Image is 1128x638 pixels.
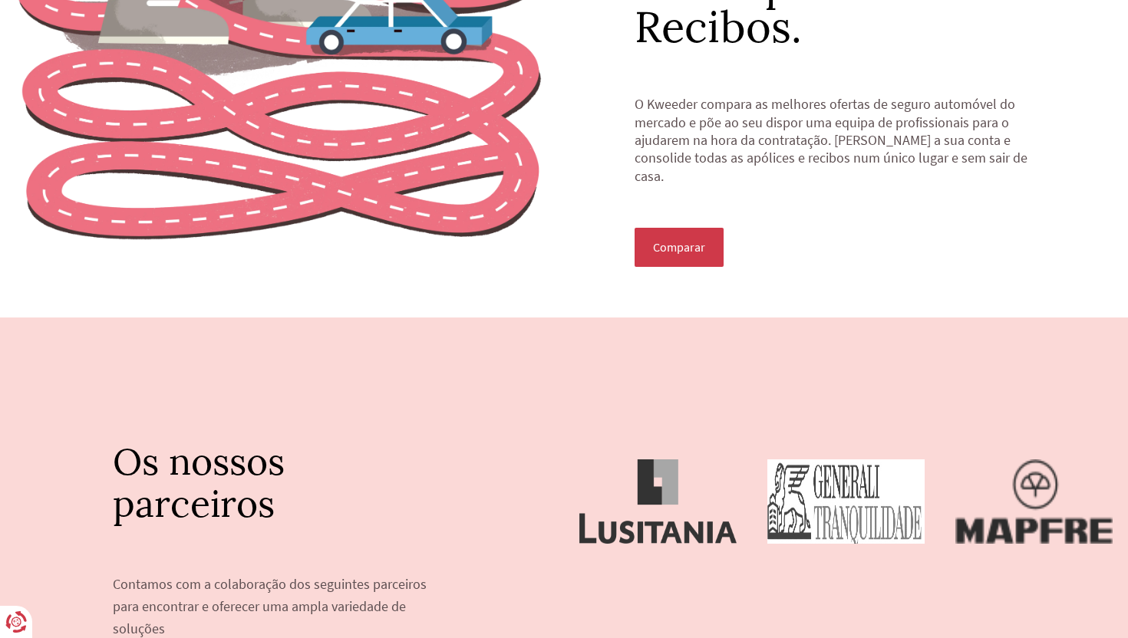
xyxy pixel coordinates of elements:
img: Mapfre [955,459,1113,544]
button: Comparar [635,228,724,266]
h2: O Kweeder compara as melhores ofertas de seguro automóvel do mercado e põe ao seu dispor uma equi... [635,77,1057,228]
h2: Os nossos parceiros [113,440,451,549]
img: Generali On [767,459,925,544]
span: Comparar [653,240,705,254]
img: Lusitania Seguros [579,459,737,544]
a: Comparar [635,244,724,254]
